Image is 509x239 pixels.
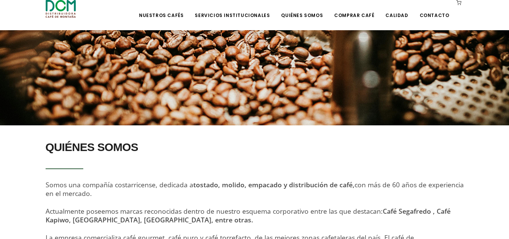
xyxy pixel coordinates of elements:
[330,1,379,19] a: Comprar Café
[381,1,413,19] a: Calidad
[193,180,355,189] strong: tostado, molido, empacado y distribución de café,
[135,1,188,19] a: Nuestros Cafés
[415,1,454,19] a: Contacto
[46,207,451,224] strong: Café Segafredo , Café Kapiwo, [GEOGRAPHIC_DATA], [GEOGRAPHIC_DATA], entre otras.
[190,1,274,19] a: Servicios Institucionales
[46,137,464,158] h2: QUIÉNES SOMOS
[46,180,464,198] span: Somos una compañía costarricense, dedicada a con más de 60 años de experiencia en el mercado.
[277,1,327,19] a: Quiénes Somos
[46,207,451,224] span: Actualmente poseemos marcas reconocidas dentro de nuestro esquema corporativo entre las que desta...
